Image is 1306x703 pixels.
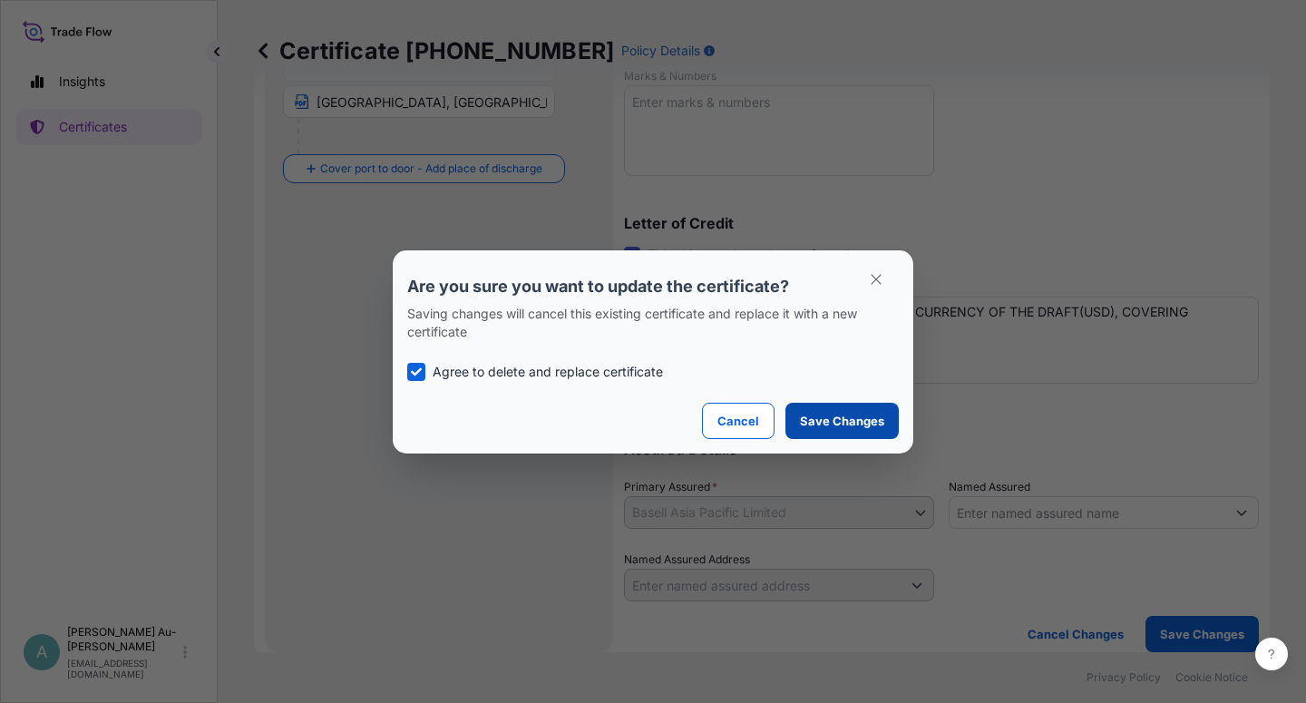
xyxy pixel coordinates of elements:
[800,412,884,430] p: Save Changes
[407,276,899,298] p: Are you sure you want to update the certificate?
[717,412,759,430] p: Cancel
[702,403,775,439] button: Cancel
[433,363,663,381] p: Agree to delete and replace certificate
[407,305,899,341] p: Saving changes will cancel this existing certificate and replace it with a new certificate
[785,403,899,439] button: Save Changes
